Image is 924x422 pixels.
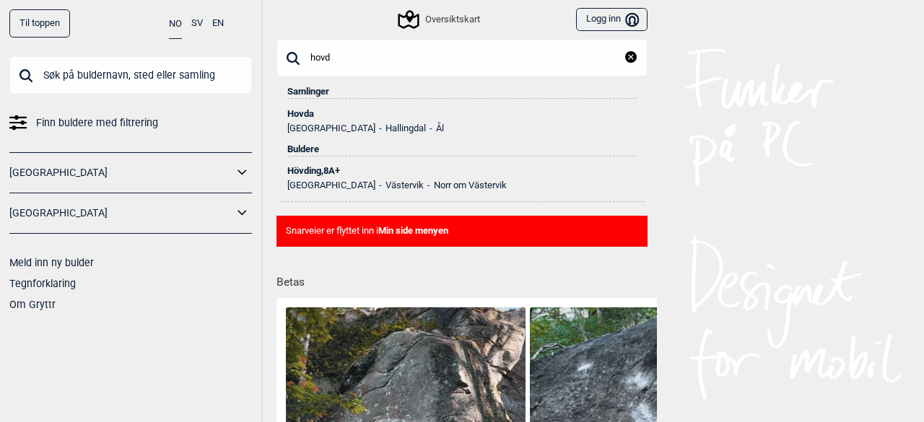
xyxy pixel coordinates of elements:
[378,225,448,236] b: Min side menyen
[276,39,648,76] input: Søk på buldernavn, sted eller samling
[287,123,375,133] li: [GEOGRAPHIC_DATA]
[276,265,657,291] h1: Betas
[400,11,479,28] div: Oversiktskart
[375,123,426,133] li: Hallingdal
[287,133,637,157] div: Buldere
[576,8,648,32] button: Logg inn
[9,257,94,268] a: Meld inn ny bulder
[287,180,375,190] li: [GEOGRAPHIC_DATA]
[9,9,70,38] div: Til toppen
[9,203,233,224] a: [GEOGRAPHIC_DATA]
[9,56,252,94] input: Søk på buldernavn, sted eller samling
[287,166,637,176] div: Hövding , 8A+
[9,278,76,289] a: Tegnforklaring
[424,180,507,190] li: Norr om Västervik
[212,9,224,38] button: EN
[426,123,444,133] li: Ål
[191,9,203,38] button: SV
[276,216,648,247] div: Snarveier er flyttet inn i
[287,109,637,119] div: Hovda
[9,299,56,310] a: Om Gryttr
[9,162,233,183] a: [GEOGRAPHIC_DATA]
[36,113,158,133] span: Finn buldere med filtrering
[169,9,182,39] button: NO
[9,113,252,133] a: Finn buldere med filtrering
[287,76,637,100] div: Samlinger
[375,180,424,190] li: Västervik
